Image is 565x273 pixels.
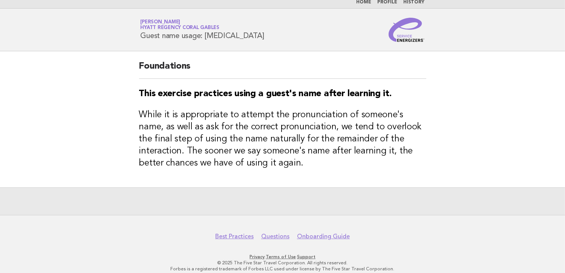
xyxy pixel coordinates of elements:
[139,60,426,79] h2: Foundations
[141,20,264,40] h1: Guest name usage: [MEDICAL_DATA]
[297,254,315,259] a: Support
[250,254,265,259] a: Privacy
[52,266,513,272] p: Forbes is a registered trademark of Forbes LLC used under license by The Five Star Travel Corpora...
[52,260,513,266] p: © 2025 The Five Star Travel Corporation. All rights reserved.
[139,89,392,98] strong: This exercise practices using a guest's name after learning it.
[215,233,254,240] a: Best Practices
[297,233,350,240] a: Onboarding Guide
[141,20,220,30] a: [PERSON_NAME]Hyatt Regency Coral Gables
[266,254,296,259] a: Terms of Use
[52,254,513,260] p: · ·
[141,26,220,31] span: Hyatt Regency Coral Gables
[389,18,425,42] img: Service Energizers
[261,233,289,240] a: Questions
[139,109,426,169] h3: While it is appropriate to attempt the pronunciation of someone's name, as well as ask for the co...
